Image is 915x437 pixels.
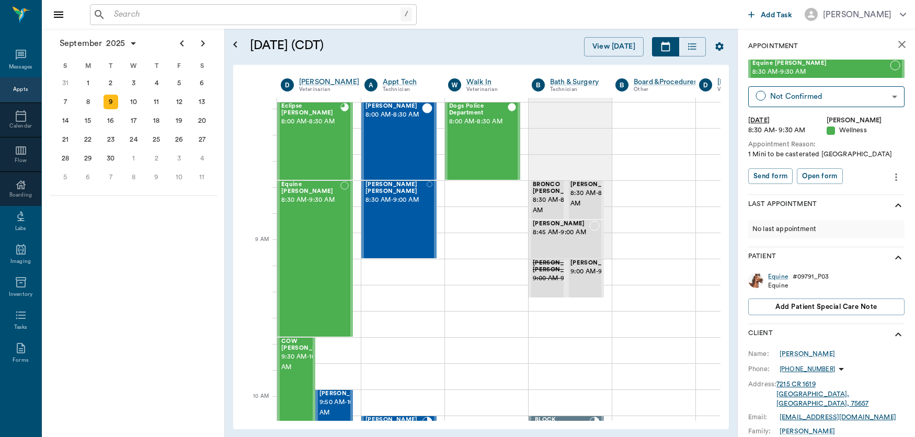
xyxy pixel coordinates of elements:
div: Tuesday, October 7, 2025 [104,170,118,185]
div: Wednesday, September 17, 2025 [127,113,141,128]
p: [PHONE_NUMBER] [780,365,835,374]
div: Sunday, September 7, 2025 [58,95,73,109]
span: 8:45 AM - 9:00 AM [533,227,589,238]
div: Wednesday, October 8, 2025 [127,170,141,185]
button: Send form [748,168,793,185]
a: [PERSON_NAME] [780,427,835,436]
div: Tuesday, September 30, 2025 [104,151,118,166]
button: Open calendar [229,25,242,65]
svg: show more [892,328,905,341]
button: Add Task [744,5,796,24]
span: 9:50 AM - 10:20 AM [319,397,372,418]
button: September2025 [54,33,143,54]
div: [DATE] [748,116,827,125]
div: Thursday, September 18, 2025 [149,113,164,128]
a: Appt Tech [383,77,432,87]
div: Sunday, September 14, 2025 [58,113,73,128]
button: Previous page [171,33,192,54]
button: close [891,34,912,55]
div: Friday, October 10, 2025 [172,170,187,185]
div: Equine [768,272,788,281]
span: BRONCO [PERSON_NAME] [533,181,585,195]
span: BLOCK [535,417,589,423]
span: Dogs Police Department [449,103,508,117]
div: Equine [768,281,829,290]
div: Friday, September 19, 2025 [172,113,187,128]
div: D [699,78,712,91]
span: Add patient Special Care Note [775,301,877,313]
div: A [364,78,378,91]
div: Veterinarian [717,85,777,94]
div: Technician [383,85,432,94]
div: Name: [748,349,780,359]
span: Equine [PERSON_NAME] [752,60,890,67]
div: Friday, September 26, 2025 [172,132,187,147]
span: 9:00 AM - 9:15 AM [570,267,623,277]
div: Address: [748,379,776,389]
div: No last appointment [748,220,905,238]
div: 1 Mini to be casterated [GEOGRAPHIC_DATA] [748,149,905,159]
span: [PERSON_NAME] [533,221,589,227]
div: Email: [748,412,780,422]
div: Saturday, September 6, 2025 [195,76,209,90]
div: NOT_CONFIRMED, 8:30 AM - 9:30 AM [277,180,353,337]
span: [PERSON_NAME] [365,417,422,423]
div: Thursday, October 2, 2025 [149,151,164,166]
span: Eclipse [PERSON_NAME] [281,103,340,117]
div: Veterinarian [299,85,359,94]
div: Friday, October 3, 2025 [172,151,187,166]
button: Close drawer [48,4,69,25]
button: Open form [797,168,842,185]
div: Veterinarian [466,85,516,94]
span: 9:00 AM - 9:15 AM [533,273,585,284]
div: Sunday, September 28, 2025 [58,151,73,166]
img: Profile Image [748,272,764,288]
div: / [401,7,412,21]
a: Board &Procedures [634,77,697,87]
a: [PERSON_NAME] [717,77,777,87]
span: Equine [PERSON_NAME] [281,181,340,195]
div: Inventory [9,291,32,298]
p: Client [748,328,773,341]
div: NOT_CONFIRMED, 8:30 AM - 8:45 AM [566,180,604,220]
iframe: Intercom live chat [10,401,36,427]
div: Labs [15,225,26,233]
div: Not Confirmed [770,90,888,102]
p: Last Appointment [748,199,817,212]
span: 8:00 AM - 8:30 AM [365,110,422,120]
div: NOT_CONFIRMED, 8:45 AM - 9:00 AM [529,220,604,259]
a: [EMAIL_ADDRESS][DOMAIN_NAME] [780,414,896,420]
p: Appointment [748,41,798,51]
div: Monday, October 6, 2025 [81,170,95,185]
div: [PERSON_NAME] [827,116,905,125]
div: Monday, September 1, 2025 [81,76,95,90]
span: [PERSON_NAME] [570,181,623,188]
div: 10 AM [242,391,269,417]
input: Search [110,7,401,22]
div: S [54,58,77,74]
div: Tuesday, September 16, 2025 [104,113,118,128]
div: Today, Tuesday, September 9, 2025 [104,95,118,109]
button: Next page [192,33,213,54]
div: W [448,78,461,91]
div: CHECKED_OUT, 8:00 AM - 8:30 AM [445,102,520,180]
span: COW [PERSON_NAME] [281,338,334,352]
div: Saturday, September 13, 2025 [195,95,209,109]
div: Wednesday, September 24, 2025 [127,132,141,147]
span: [PERSON_NAME] [365,103,422,110]
a: 7215 CR 1619[GEOGRAPHIC_DATA], [GEOGRAPHIC_DATA], 75657 [776,381,868,407]
div: 9 AM [242,234,269,260]
h5: [DATE] (CDT) [250,37,450,54]
div: Family: [748,427,780,436]
span: 9:30 AM - 10:30 AM [281,352,334,373]
div: Friday, September 12, 2025 [172,95,187,109]
div: F [168,58,191,74]
div: Wednesday, September 3, 2025 [127,76,141,90]
div: CANCELED, 9:00 AM - 9:15 AM [529,259,566,298]
div: [PERSON_NAME] [780,349,835,359]
a: Bath & Surgery [550,77,600,87]
div: Sunday, October 5, 2025 [58,170,73,185]
div: Wednesday, September 10, 2025 [127,95,141,109]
